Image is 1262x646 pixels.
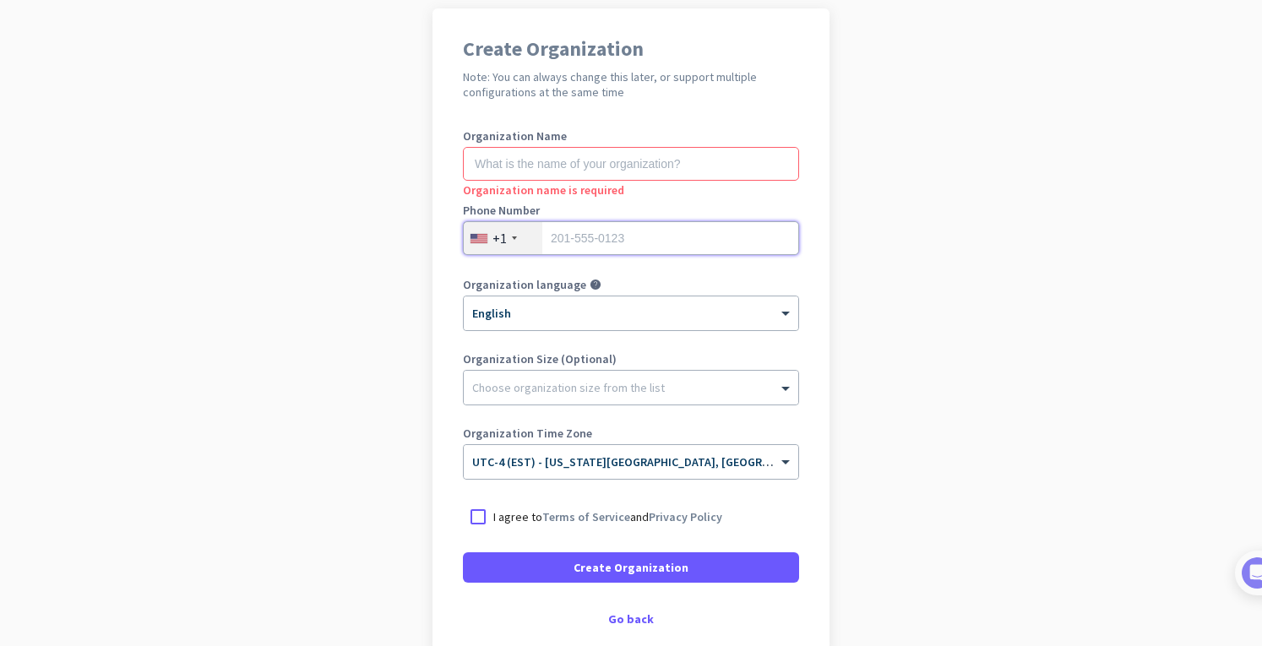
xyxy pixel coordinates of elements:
label: Organization language [463,279,586,290]
a: Terms of Service [542,509,630,524]
label: Organization Time Zone [463,427,799,439]
div: Go back [463,613,799,625]
label: Organization Name [463,130,799,142]
input: 201-555-0123 [463,221,799,255]
span: Organization name is required [463,182,624,198]
div: +1 [492,230,507,247]
label: Organization Size (Optional) [463,353,799,365]
label: Phone Number [463,204,799,216]
h2: Note: You can always change this later, or support multiple configurations at the same time [463,69,799,100]
h1: Create Organization [463,39,799,59]
a: Privacy Policy [649,509,722,524]
i: help [590,279,601,290]
span: Create Organization [574,559,688,576]
input: What is the name of your organization? [463,147,799,181]
button: Create Organization [463,552,799,583]
p: I agree to and [493,508,722,525]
